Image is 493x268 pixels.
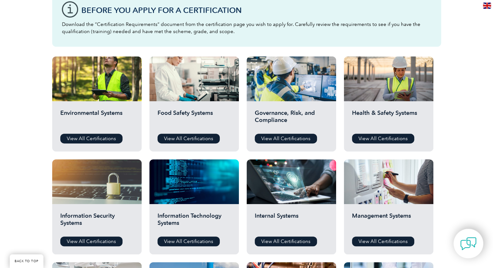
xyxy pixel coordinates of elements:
[60,237,123,246] a: View All Certifications
[81,6,431,14] h3: Before You Apply For a Certification
[158,237,220,246] a: View All Certifications
[60,134,123,143] a: View All Certifications
[352,109,425,129] h2: Health & Safety Systems
[352,134,414,143] a: View All Certifications
[255,237,317,246] a: View All Certifications
[255,212,328,232] h2: Internal Systems
[352,212,425,232] h2: Management Systems
[158,212,231,232] h2: Information Technology Systems
[352,237,414,246] a: View All Certifications
[158,134,220,143] a: View All Certifications
[483,3,491,9] img: en
[255,134,317,143] a: View All Certifications
[158,109,231,129] h2: Food Safety Systems
[10,254,43,268] a: BACK TO TOP
[255,109,328,129] h2: Governance, Risk, and Compliance
[60,212,134,232] h2: Information Security Systems
[60,109,134,129] h2: Environmental Systems
[62,21,431,35] p: Download the “Certification Requirements” document from the certification page you wish to apply ...
[460,236,476,252] img: contact-chat.png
